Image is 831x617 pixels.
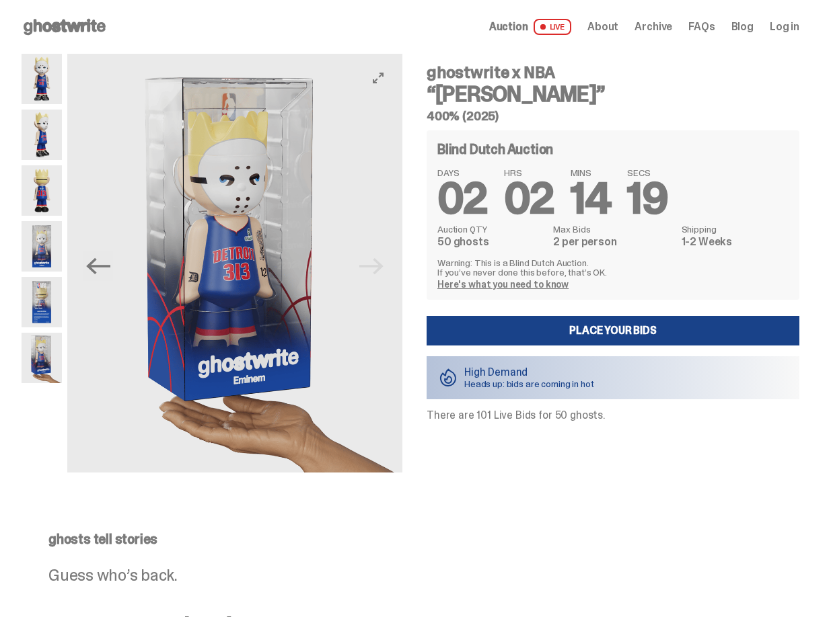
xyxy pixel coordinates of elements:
dt: Shipping [682,224,789,234]
p: Warning: This is a Blind Dutch Auction. If you’ve never done this before, that’s OK. [437,258,789,277]
span: DAYS [437,168,488,177]
dd: 1-2 Weeks [682,237,789,247]
img: eminem%20scale.png [22,333,62,383]
span: 02 [504,171,554,227]
span: LIVE [534,19,572,35]
span: SECS [627,168,667,177]
a: About [587,22,618,32]
span: Auction [489,22,528,32]
img: Copy%20of%20Eminem_NBA_400_1.png [22,54,62,104]
h4: ghostwrite x NBA [427,65,799,81]
h4: Blind Dutch Auction [437,142,553,156]
span: 02 [437,171,488,227]
span: HRS [504,168,554,177]
dd: 50 ghosts [437,237,545,247]
a: Place your Bids [427,316,799,345]
a: Here's what you need to know [437,278,569,290]
a: Log in [770,22,799,32]
a: FAQs [688,22,715,32]
dd: 2 per person [553,237,673,247]
p: High Demand [464,367,594,378]
p: ghosts tell stories [48,532,772,546]
img: Eminem_NBA_400_12.png [22,221,62,272]
img: Copy%20of%20Eminem_NBA_400_6.png [22,165,62,216]
span: MINS [571,168,612,177]
button: View full-screen [370,70,386,86]
a: Blog [731,22,754,32]
img: Eminem_NBA_400_13.png [22,277,62,327]
p: There are 101 Live Bids for 50 ghosts. [427,410,799,421]
span: 19 [627,171,667,227]
button: Previous [83,251,113,281]
a: Archive [635,22,672,32]
a: Auction LIVE [489,19,571,35]
p: Heads up: bids are coming in hot [464,379,594,388]
img: eminem%20scale.png [67,54,402,472]
dt: Auction QTY [437,224,545,234]
img: Copy%20of%20Eminem_NBA_400_3.png [22,110,62,160]
h5: 400% (2025) [427,110,799,122]
span: 14 [571,171,612,227]
h3: “[PERSON_NAME]” [427,83,799,105]
dt: Max Bids [553,224,673,234]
